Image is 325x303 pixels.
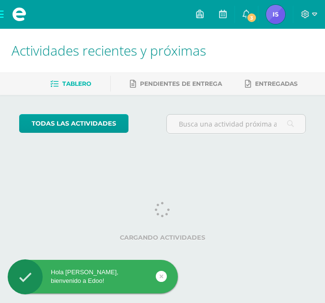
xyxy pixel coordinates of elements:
[266,5,285,24] img: f3cf3e2b4df8c6213b9a733a07e1c80b.png
[50,76,91,92] a: Tablero
[255,80,298,87] span: Entregadas
[130,76,222,92] a: Pendientes de entrega
[140,80,222,87] span: Pendientes de entrega
[19,114,128,133] a: todas las Actividades
[62,80,91,87] span: Tablero
[246,12,257,23] span: 3
[19,234,306,241] label: Cargando actividades
[12,41,206,59] span: Actividades recientes y próximas
[245,76,298,92] a: Entregadas
[8,268,178,285] div: Hola [PERSON_NAME], bienvenido a Edoo!
[167,115,305,133] input: Busca una actividad próxima aquí...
